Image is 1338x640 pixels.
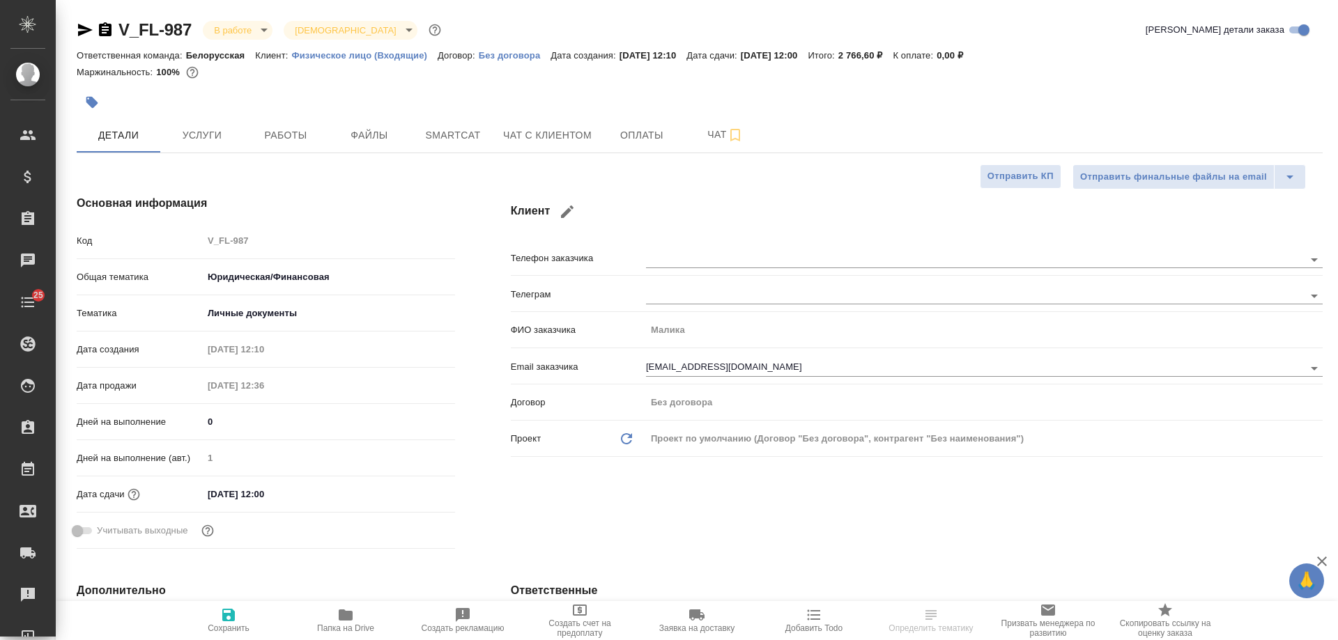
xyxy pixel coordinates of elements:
[521,601,638,640] button: Создать счет на предоплату
[97,22,114,38] button: Скопировать ссылку
[77,67,156,77] p: Маржинальность:
[77,487,125,501] p: Дата сдачи
[77,451,203,465] p: Дней на выполнение (авт.)
[889,623,973,633] span: Определить тематику
[511,360,646,374] p: Email заказчика
[426,21,444,39] button: Доп статусы указывают на важность/срочность заказа
[511,323,646,337] p: ФИО заказчика
[208,623,249,633] span: Сохранить
[77,415,203,429] p: Дней на выполнение
[77,87,107,118] button: Добавить тэг
[620,50,687,61] p: [DATE] 12:10
[785,623,843,633] span: Добавить Todo
[551,50,619,61] p: Дата создания:
[503,127,592,144] span: Чат с клиентом
[646,427,1323,451] div: Проект по умолчанию (Договор "Без договора", контрагент "Без наименования")
[638,601,755,640] button: Заявка на доставку
[3,285,52,320] a: 25
[511,396,646,409] p: Договор
[438,50,479,61] p: Договор:
[203,21,272,40] div: В работе
[186,50,256,61] p: Белорусская
[692,126,759,143] span: Чат
[511,288,646,302] p: Телеграм
[169,127,236,144] span: Услуги
[25,288,52,302] span: 25
[183,63,201,81] button: 1.14 RUB;
[980,164,1061,189] button: Отправить КП
[203,339,325,359] input: Пустое поле
[1295,566,1318,595] span: 🙏
[77,379,203,393] p: Дата продажи
[1289,563,1324,598] button: 🙏
[291,50,438,61] p: Физическое лицо (Входящие)
[659,623,735,633] span: Заявка на доставку
[511,251,646,265] p: Телефон заказчика
[203,375,325,396] input: Пустое поле
[530,618,630,638] span: Создать счет на предоплату
[646,392,1323,412] input: Пустое поле
[755,601,872,640] button: Добавить Todo
[252,127,319,144] span: Работы
[608,127,675,144] span: Оплаты
[284,21,417,40] div: В работе
[1305,250,1324,270] button: Open
[125,485,143,504] button: Если добавить услуги и заполнить их объемом, то дата рассчитается автоматически
[1080,169,1267,185] span: Отправить финальные файлы на email
[872,601,990,640] button: Определить тематику
[686,50,740,61] p: Дата сдачи:
[77,22,93,38] button: Скопировать ссылку для ЯМессенджера
[77,582,455,599] h4: Дополнительно
[838,50,893,61] p: 2 766,60 ₽
[1305,359,1324,378] button: Open
[1072,164,1306,189] div: split button
[77,306,203,320] p: Тематика
[77,195,455,212] h4: Основная информация
[1146,23,1284,37] span: [PERSON_NAME] детали заказа
[336,127,403,144] span: Файлы
[511,582,1323,599] h4: Ответственные
[291,24,400,36] button: [DEMOGRAPHIC_DATA]
[156,67,183,77] p: 100%
[199,522,217,540] button: Выбери, если сб и вс нужно считать рабочими днями для выполнения заказа.
[1072,164,1275,189] button: Отправить финальные файлы на email
[97,524,188,538] span: Учитывать выходные
[404,601,521,640] button: Создать рекламацию
[118,20,192,39] a: V_FL-987
[77,50,186,61] p: Ответственная команда:
[808,50,838,61] p: Итого:
[317,623,374,633] span: Папка на Drive
[77,270,203,284] p: Общая тематика
[479,49,551,61] a: Без договора
[987,169,1054,185] span: Отправить КП
[77,343,203,357] p: Дата создания
[170,601,287,640] button: Сохранить
[937,50,974,61] p: 0,00 ₽
[203,265,455,289] div: Юридическая/Финансовая
[203,412,455,432] input: ✎ Введи что-нибудь
[203,231,455,251] input: Пустое поле
[893,50,937,61] p: К оплате:
[210,24,256,36] button: В работе
[1305,286,1324,306] button: Open
[511,195,1323,228] h4: Клиент
[291,49,438,61] a: Физическое лицо (Входящие)
[203,484,325,504] input: ✎ Введи что-нибудь
[203,302,455,325] div: Личные документы
[479,50,551,61] p: Без договора
[255,50,291,61] p: Клиент:
[511,432,541,446] p: Проект
[1107,601,1224,640] button: Скопировать ссылку на оценку заказа
[998,618,1098,638] span: Призвать менеджера по развитию
[77,234,203,248] p: Код
[646,320,1323,340] input: Пустое поле
[990,601,1107,640] button: Призвать менеджера по развитию
[420,127,486,144] span: Smartcat
[203,448,455,468] input: Пустое поле
[741,50,808,61] p: [DATE] 12:00
[287,601,404,640] button: Папка на Drive
[422,623,505,633] span: Создать рекламацию
[85,127,152,144] span: Детали
[1115,618,1215,638] span: Скопировать ссылку на оценку заказа
[727,127,744,143] svg: Подписаться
